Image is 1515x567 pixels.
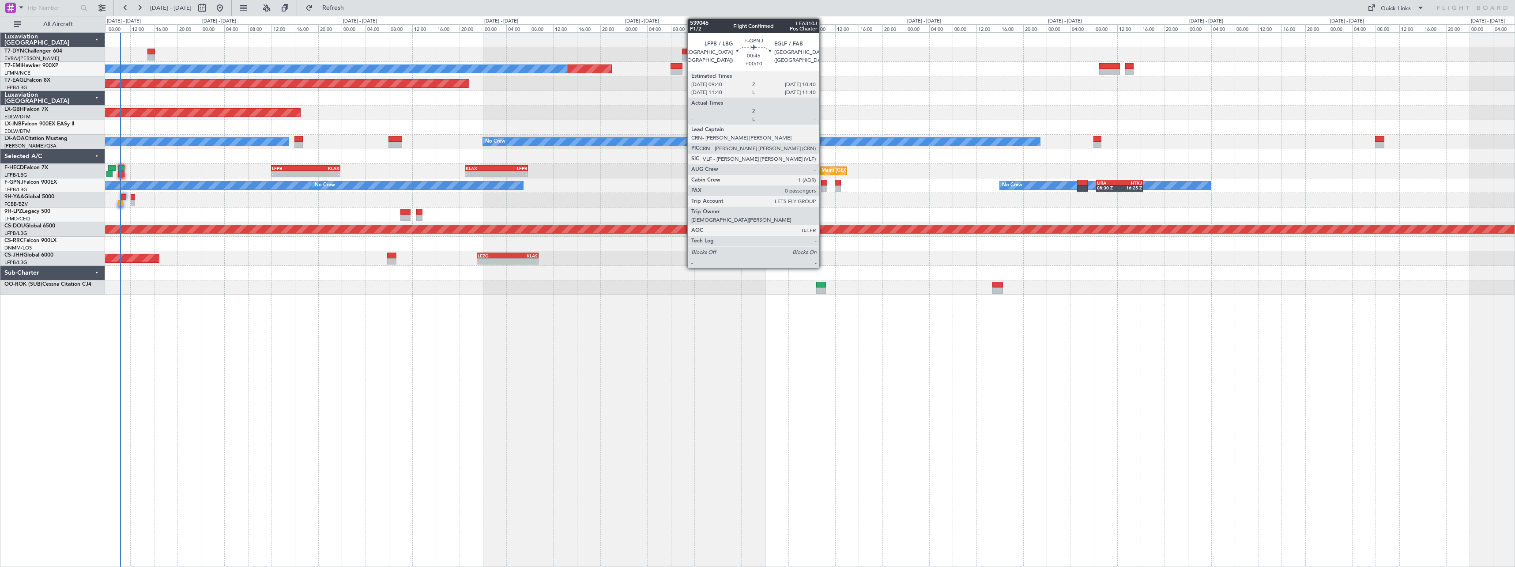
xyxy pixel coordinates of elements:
div: LFPB [272,166,305,171]
div: 08:00 [107,24,130,32]
span: OO-ROK (SUB) [4,282,42,287]
div: [DATE] - [DATE] [907,18,941,25]
div: 20:00 [1023,24,1047,32]
a: LFPB/LBG [4,259,27,266]
div: [DATE] - [DATE] [1330,18,1364,25]
a: EDLW/DTM [4,128,30,135]
div: 20:00 [1446,24,1470,32]
div: 04:00 [506,24,530,32]
span: [DATE] - [DATE] [150,4,192,12]
div: 12:00 [1399,24,1423,32]
div: 16:00 [154,24,177,32]
div: 08:00 [389,24,412,32]
div: 20:00 [1305,24,1329,32]
a: LX-INBFalcon 900EX EASy II [4,121,74,127]
a: T7-DYNChallenger 604 [4,49,62,54]
a: F-HECDFalcon 7X [4,165,48,170]
a: [PERSON_NAME]/QSA [4,143,57,149]
div: [DATE] - [DATE] [343,18,377,25]
div: 16:00 [436,24,459,32]
a: LX-AOACitation Mustang [4,136,68,141]
a: EDLW/DTM [4,113,30,120]
span: All Aircraft [23,21,93,27]
input: Trip Number [27,1,78,15]
div: 12:00 [1258,24,1281,32]
div: 04:00 [1352,24,1376,32]
div: 08:00 [812,24,835,32]
div: - [497,171,528,177]
div: 04:00 [788,24,812,32]
a: CS-DOUGlobal 6500 [4,223,55,229]
a: LX-GBHFalcon 7X [4,107,48,112]
div: 20:00 [882,24,906,32]
div: KLAX [305,166,339,171]
div: 08:00 [530,24,553,32]
span: T7-DYN [4,49,24,54]
a: LFMN/NCE [4,70,30,76]
div: - [272,171,305,177]
div: [DATE] - [DATE] [1189,18,1223,25]
div: 08:00 [953,24,976,32]
a: LFPB/LBG [4,84,27,91]
div: 20:00 [600,24,624,32]
div: 12:00 [976,24,1000,32]
div: 12:00 [694,24,718,32]
div: [DATE] - [DATE] [107,18,141,25]
a: T7-EMIHawker 900XP [4,63,58,68]
span: 9H-YAA [4,194,24,200]
div: 00:00 [1188,24,1211,32]
div: 08:00 [1376,24,1399,32]
div: 00:00 [765,24,788,32]
span: 9H-LPZ [4,209,22,214]
div: 20:00 [1164,24,1187,32]
a: 9H-LPZLegacy 500 [4,209,50,214]
a: LFPB/LBG [4,186,27,193]
a: LFPB/LBG [4,230,27,237]
div: 00:00 [906,24,929,32]
span: Refresh [315,5,352,11]
div: No Crew [1002,179,1022,192]
span: F-HECD [4,165,24,170]
div: No Crew [315,179,335,192]
div: [DATE] - [DATE] [202,18,236,25]
span: CS-JHH [4,253,23,258]
span: LX-GBH [4,107,24,112]
a: 9H-YAAGlobal 5000 [4,194,54,200]
div: - [478,259,508,264]
a: EVRA/[PERSON_NAME] [4,55,59,62]
div: 20:00 [460,24,483,32]
span: CS-DOU [4,223,25,229]
a: DNMM/LOS [4,245,32,251]
button: Refresh [301,1,354,15]
a: FCBB/BZV [4,201,28,208]
button: All Aircraft [10,17,96,31]
div: 20:00 [318,24,342,32]
div: 08:00 [1235,24,1258,32]
div: 00:00 [624,24,647,32]
div: LIRA [1097,180,1119,185]
div: 16:00 [295,24,318,32]
div: [DATE] - [DATE] [484,18,518,25]
div: 08:00 [671,24,694,32]
span: F-GPNJ [4,180,23,185]
div: 16:00 [1423,24,1446,32]
div: 00:00 [1047,24,1070,32]
div: 20:00 [177,24,201,32]
div: 16:25 Z [1119,185,1142,190]
div: 00:00 [1329,24,1352,32]
a: LFPB/LBG [4,172,27,178]
div: 04:00 [366,24,389,32]
span: LX-AOA [4,136,25,141]
div: [DATE] - [DATE] [1048,18,1082,25]
div: - [305,171,339,177]
div: - [466,171,497,177]
div: 12:00 [412,24,436,32]
span: LX-INB [4,121,22,127]
div: 12:00 [553,24,577,32]
button: Quick Links [1363,1,1428,15]
div: 00:00 [342,24,365,32]
div: [DATE] - [DATE] [1471,18,1505,25]
a: CS-RRCFalcon 900LX [4,238,57,243]
div: 00:00 [483,24,506,32]
div: 04:00 [929,24,953,32]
